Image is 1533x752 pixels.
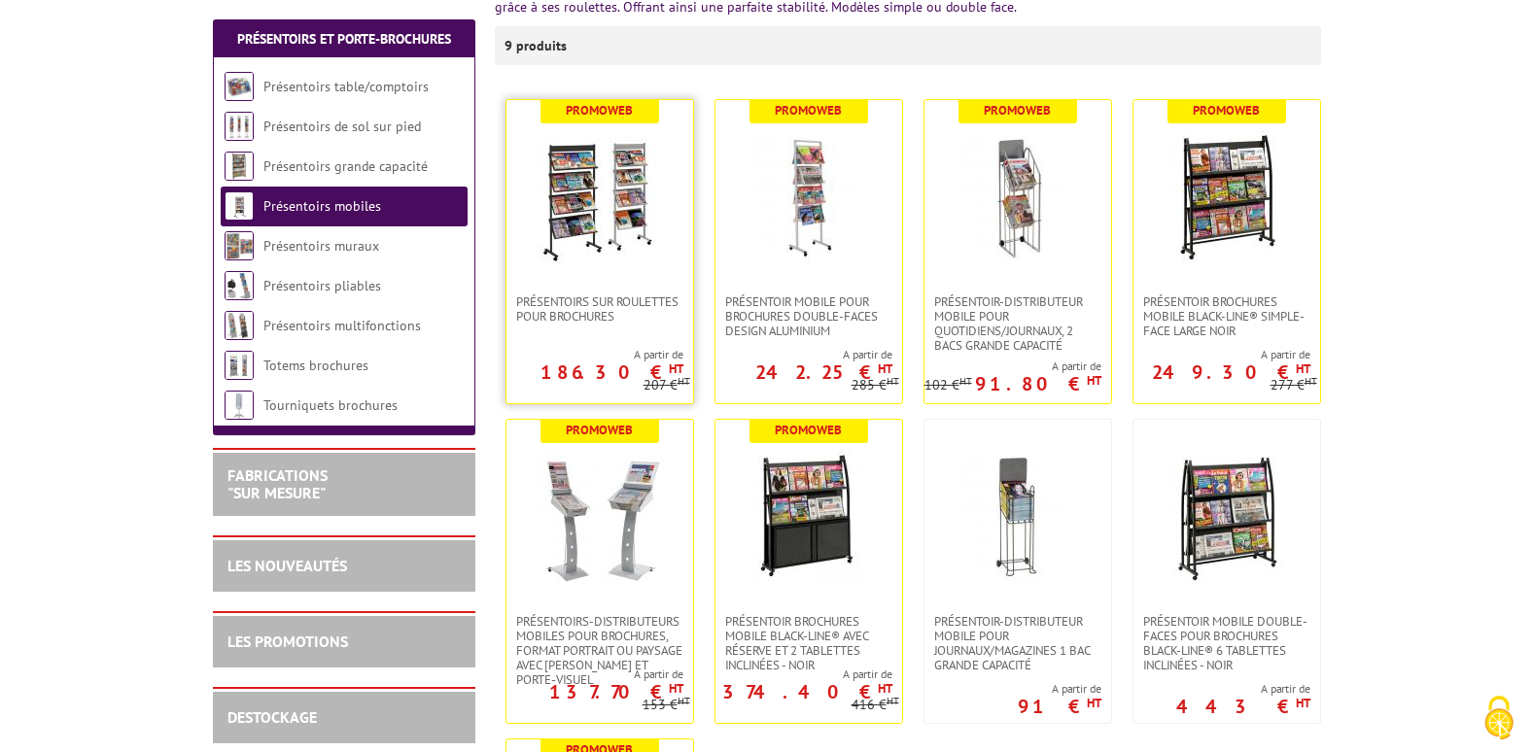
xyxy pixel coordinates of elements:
[227,465,328,502] a: FABRICATIONS"Sur Mesure"
[1176,701,1310,712] p: 443 €
[725,294,892,338] span: Présentoir mobile pour brochures double-faces Design aluminium
[549,686,683,698] p: 137.70 €
[505,26,577,65] p: 9 produits
[1133,294,1320,338] a: Présentoir Brochures mobile Black-Line® simple-face large noir
[532,129,668,265] img: Présentoirs sur roulettes pour brochures
[678,694,690,707] sup: HT
[227,556,347,575] a: LES NOUVEAUTÉS
[715,294,902,338] a: Présentoir mobile pour brochures double-faces Design aluminium
[1133,614,1320,672] a: Présentoir mobile double-faces pour brochures Black-Line® 6 tablettes inclinées - NOIR
[722,686,892,698] p: 374.40 €
[227,632,348,651] a: LES PROMOTIONS
[1475,694,1523,742] img: Cookies (fenêtre modale)
[678,374,690,388] sup: HT
[852,378,899,393] p: 285 €
[950,129,1086,265] img: Présentoir-distributeur mobile pour quotidiens/journaux, 2 bacs grande capacité
[506,347,683,362] span: A partir de
[225,152,254,181] img: Présentoirs grande capacité
[225,351,254,380] img: Totems brochures
[1305,374,1317,388] sup: HT
[225,72,254,101] img: Présentoirs table/comptoirs
[887,374,899,388] sup: HT
[506,614,693,687] a: Présentoirs-distributeurs mobiles pour brochures, format portrait ou paysage avec [PERSON_NAME] e...
[887,694,899,707] sup: HT
[506,294,693,324] a: Présentoirs sur roulettes pour brochures
[225,271,254,300] img: Présentoirs pliables
[263,357,368,374] a: Totems brochures
[924,359,1101,374] span: A partir de
[263,118,421,135] a: Présentoirs de sol sur pied
[1159,449,1295,585] img: Présentoir mobile double-faces pour brochures Black-Line® 6 tablettes inclinées - NOIR
[506,667,683,682] span: A partir de
[715,614,902,672] a: Présentoir brochures mobile Black-Line® avec réserve et 2 tablettes inclinées - NOIR
[750,449,867,585] img: Présentoir brochures mobile Black-Line® avec réserve et 2 tablettes inclinées - NOIR
[878,360,892,377] sup: HT
[959,374,972,388] sup: HT
[225,112,254,141] img: Présentoirs de sol sur pied
[1087,695,1101,711] sup: HT
[1176,681,1310,697] span: A partir de
[566,422,633,438] b: Promoweb
[950,449,1086,585] img: Présentoir-Distributeur mobile pour journaux/magazines 1 bac grande capacité
[924,378,972,393] p: 102 €
[263,237,379,255] a: Présentoirs muraux
[984,102,1051,119] b: Promoweb
[263,78,429,95] a: Présentoirs table/comptoirs
[775,422,842,438] b: Promoweb
[934,614,1101,672] span: Présentoir-Distributeur mobile pour journaux/magazines 1 bac grande capacité
[516,294,683,324] span: Présentoirs sur roulettes pour brochures
[225,311,254,340] img: Présentoirs multifonctions
[715,667,892,682] span: A partir de
[225,391,254,420] img: Tourniquets brochures
[1143,294,1310,338] span: Présentoir Brochures mobile Black-Line® simple-face large noir
[669,360,683,377] sup: HT
[643,698,690,712] p: 153 €
[644,378,690,393] p: 207 €
[725,614,892,672] span: Présentoir brochures mobile Black-Line® avec réserve et 2 tablettes inclinées - NOIR
[532,449,668,585] img: Présentoirs-distributeurs mobiles pour brochures, format portrait ou paysage avec capot et porte-...
[878,680,892,697] sup: HT
[516,614,683,687] span: Présentoirs-distributeurs mobiles pour brochures, format portrait ou paysage avec [PERSON_NAME] e...
[715,347,892,362] span: A partir de
[669,680,683,697] sup: HT
[924,614,1111,672] a: Présentoir-Distributeur mobile pour journaux/magazines 1 bac grande capacité
[1018,701,1101,712] p: 91 €
[1159,129,1295,265] img: Présentoir Brochures mobile Black-Line® simple-face large noir
[775,102,842,119] b: Promoweb
[755,366,892,378] p: 242.25 €
[1143,614,1310,672] span: Présentoir mobile double-faces pour brochures Black-Line® 6 tablettes inclinées - NOIR
[1087,372,1101,389] sup: HT
[1133,347,1310,362] span: A partir de
[975,378,1101,390] p: 91.80 €
[1296,360,1310,377] sup: HT
[741,129,877,265] img: Présentoir mobile pour brochures double-faces Design aluminium
[1465,686,1533,752] button: Cookies (fenêtre modale)
[263,277,381,294] a: Présentoirs pliables
[1152,366,1310,378] p: 249.30 €
[1296,695,1310,711] sup: HT
[263,157,428,175] a: Présentoirs grande capacité
[263,396,398,414] a: Tourniquets brochures
[1018,681,1101,697] span: A partir de
[924,294,1111,353] a: Présentoir-distributeur mobile pour quotidiens/journaux, 2 bacs grande capacité
[1193,102,1260,119] b: Promoweb
[227,707,317,727] a: DESTOCKAGE
[540,366,683,378] p: 186.30 €
[263,197,381,215] a: Présentoirs mobiles
[225,191,254,221] img: Présentoirs mobiles
[566,102,633,119] b: Promoweb
[1271,378,1317,393] p: 277 €
[263,317,421,334] a: Présentoirs multifonctions
[934,294,1101,353] span: Présentoir-distributeur mobile pour quotidiens/journaux, 2 bacs grande capacité
[237,30,451,48] a: Présentoirs et Porte-brochures
[852,698,899,712] p: 416 €
[225,231,254,260] img: Présentoirs muraux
